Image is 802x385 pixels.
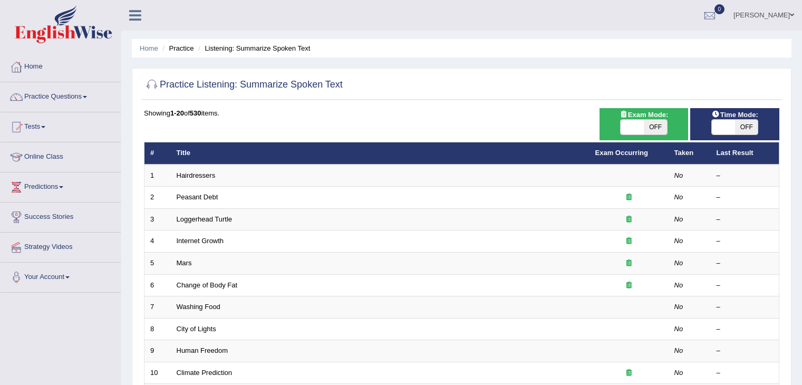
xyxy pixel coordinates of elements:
a: Tests [1,112,121,139]
div: – [717,258,774,268]
b: 530 [190,109,201,117]
span: Exam Mode: [615,109,672,120]
em: No [674,259,683,267]
div: Exam occurring question [595,368,663,378]
em: No [674,281,683,289]
td: 10 [144,362,171,384]
div: Showing of items. [144,108,779,118]
li: Listening: Summarize Spoken Text [196,43,310,53]
div: – [717,302,774,312]
a: Exam Occurring [595,149,648,157]
a: Internet Growth [177,237,224,245]
a: Washing Food [177,303,220,311]
span: 0 [714,4,725,14]
div: Exam occurring question [595,281,663,291]
th: Taken [669,142,711,165]
em: No [674,346,683,354]
a: Change of Body Fat [177,281,238,289]
em: No [674,303,683,311]
a: Home [1,52,121,79]
td: 4 [144,230,171,253]
td: 2 [144,187,171,209]
a: Strategy Videos [1,233,121,259]
div: – [717,171,774,181]
span: OFF [644,120,667,134]
div: Exam occurring question [595,236,663,246]
div: – [717,281,774,291]
span: OFF [735,120,758,134]
td: 5 [144,253,171,275]
div: Exam occurring question [595,215,663,225]
th: # [144,142,171,165]
a: Human Freedom [177,346,228,354]
th: Title [171,142,590,165]
a: Success Stories [1,203,121,229]
div: – [717,368,774,378]
div: – [717,236,774,246]
td: 9 [144,340,171,362]
a: Peasant Debt [177,193,218,201]
b: 1-20 [170,109,184,117]
em: No [674,215,683,223]
a: Hairdressers [177,171,216,179]
td: 7 [144,296,171,319]
em: No [674,369,683,377]
em: No [674,193,683,201]
td: 1 [144,165,171,187]
h2: Practice Listening: Summarize Spoken Text [144,77,343,93]
em: No [674,171,683,179]
div: – [717,346,774,356]
div: – [717,192,774,203]
span: Time Mode: [708,109,762,120]
a: Online Class [1,142,121,169]
a: Predictions [1,172,121,199]
em: No [674,237,683,245]
td: 3 [144,208,171,230]
a: Climate Prediction [177,369,233,377]
li: Practice [160,43,194,53]
th: Last Result [711,142,779,165]
div: – [717,215,774,225]
a: Home [140,44,158,52]
em: No [674,325,683,333]
div: Show exams occurring in exams [600,108,689,140]
a: City of Lights [177,325,216,333]
a: Your Account [1,263,121,289]
a: Mars [177,259,192,267]
a: Loggerhead Turtle [177,215,233,223]
div: – [717,324,774,334]
div: Exam occurring question [595,192,663,203]
a: Practice Questions [1,82,121,109]
td: 6 [144,274,171,296]
div: Exam occurring question [595,258,663,268]
td: 8 [144,318,171,340]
